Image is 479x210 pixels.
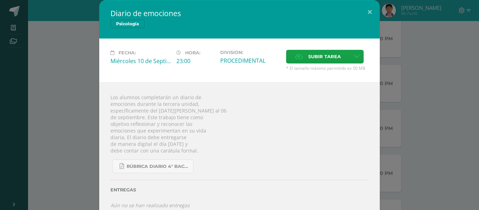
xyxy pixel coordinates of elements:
a: RÚBRICA DIARIO 4° BACHI.pdf [112,160,194,173]
label: Entregas [110,187,369,192]
h2: Diario de emociones [110,8,369,18]
span: Subir tarea [308,50,341,63]
label: División: [220,50,281,55]
div: 23:00 [176,57,215,65]
span: * El tamaño máximo permitido es 50 MB [286,65,369,71]
span: Fecha: [119,50,136,55]
div: Miércoles 10 de Septiembre [110,57,171,65]
i: Aún no se han realizado entregas [110,202,190,209]
span: Psicología [110,20,144,28]
div: PROCEDIMENTAL [220,57,281,65]
span: RÚBRICA DIARIO 4° BACHI.pdf [127,164,190,169]
span: Hora: [185,50,200,55]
